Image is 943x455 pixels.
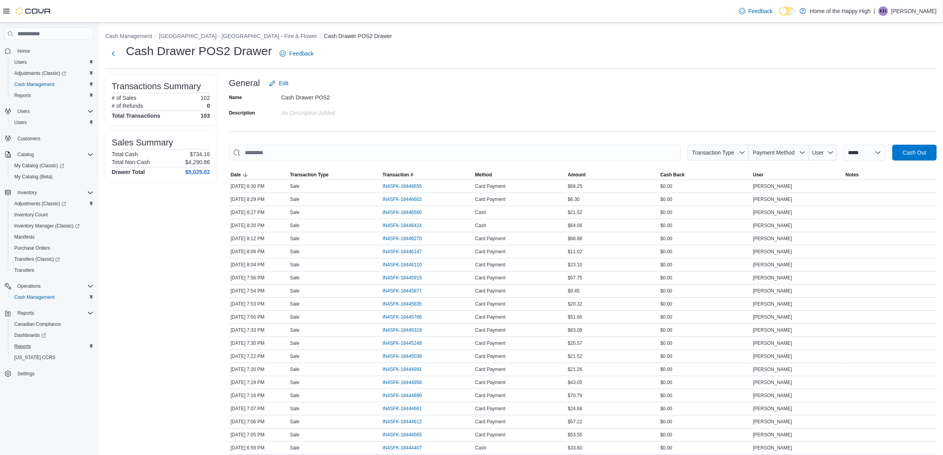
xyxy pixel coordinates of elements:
[383,273,430,283] button: IN4SFK-18445915
[8,220,97,231] a: Inventory Manager (Classic)
[383,419,422,425] span: IN4SFK-18444612
[8,341,97,352] button: Reports
[383,392,422,399] span: IN4SFK-18444890
[566,170,659,180] button: Amount
[289,50,313,57] span: Feedback
[11,80,57,89] a: Cash Management
[568,353,583,359] span: $21.52
[11,353,59,362] a: [US_STATE] CCRS
[8,90,97,101] button: Reports
[8,171,97,182] button: My Catalog (Beta)
[229,182,288,191] div: [DATE] 8:30 PM
[17,48,30,54] span: Home
[290,249,299,255] p: Sale
[475,172,492,178] span: Method
[659,182,751,191] div: $0.00
[568,340,583,346] span: $20.57
[288,170,381,180] button: Transaction Type
[2,308,97,319] button: Reports
[659,352,751,361] div: $0.00
[14,107,33,116] button: Users
[112,113,160,119] h4: Total Transactions
[14,81,54,88] span: Cash Management
[290,353,299,359] p: Sale
[229,110,255,116] label: Description
[383,275,422,281] span: IN4SFK-18445915
[383,222,422,229] span: IN4SFK-18446424
[660,172,684,178] span: Cash Back
[751,170,844,180] button: User
[383,234,430,243] button: IN4SFK-18446270
[229,260,288,270] div: [DATE] 8:04 PM
[383,366,422,373] span: IN4SFK-18444991
[383,404,430,413] button: IN4SFK-18444661
[8,265,97,276] button: Transfers
[229,94,242,101] label: Name
[17,310,34,316] span: Reports
[383,352,430,361] button: IN4SFK-18445038
[11,221,93,231] span: Inventory Manager (Classic)
[2,187,97,198] button: Inventory
[11,210,51,220] a: Inventory Count
[383,299,430,309] button: IN4SFK-18445835
[8,57,97,68] button: Users
[11,91,34,100] a: Reports
[11,172,56,182] a: My Catalog (Beta)
[383,208,430,217] button: IN4SFK-18446560
[126,43,272,59] h1: Cash Drawer POS2 Drawer
[14,294,54,300] span: Cash Management
[14,134,93,143] span: Customers
[229,170,288,180] button: Date
[11,266,37,275] a: Transfers
[229,312,288,322] div: [DATE] 7:50 PM
[14,92,31,99] span: Reports
[17,136,40,142] span: Customers
[11,199,69,208] a: Adjustments (Classic)
[229,338,288,348] div: [DATE] 7:30 PM
[779,7,796,15] input: Dark Mode
[14,308,93,318] span: Reports
[475,340,506,346] span: Card Payment
[892,145,937,161] button: Cash Out
[14,212,48,218] span: Inventory Count
[891,6,937,16] p: [PERSON_NAME]
[475,235,506,242] span: Card Payment
[383,183,422,189] span: IN4SFK-18446655
[229,145,681,161] input: This is a search bar. As you type, the results lower in the page will automatically filter.
[568,183,583,189] span: $68.25
[14,369,93,379] span: Settings
[14,369,38,379] a: Settings
[475,183,506,189] span: Card Payment
[276,46,316,61] a: Feedback
[383,312,430,322] button: IN4SFK-18445766
[383,172,413,178] span: Transaction #
[753,222,792,229] span: [PERSON_NAME]
[229,286,288,296] div: [DATE] 7:54 PM
[290,275,299,281] p: Sale
[383,379,422,386] span: IN4SFK-18444958
[753,262,792,268] span: [PERSON_NAME]
[14,281,44,291] button: Operations
[11,254,93,264] span: Transfers (Classic)
[14,188,93,197] span: Inventory
[659,286,751,296] div: $0.00
[229,221,288,230] div: [DATE] 8:20 PM
[810,6,871,16] p: Home of the Happy High
[8,330,97,341] a: Dashboards
[383,338,430,348] button: IN4SFK-18445248
[475,327,506,333] span: Card Payment
[8,254,97,265] a: Transfers (Classic)
[475,262,506,268] span: Card Payment
[17,371,34,377] span: Settings
[14,256,60,262] span: Transfers (Classic)
[8,319,97,330] button: Canadian Compliance
[190,151,210,157] p: $734.16
[880,6,887,16] span: KH
[17,189,37,196] span: Inventory
[14,308,37,318] button: Reports
[878,6,888,16] div: Kathleen Hess
[11,232,38,242] a: Manifests
[8,231,97,243] button: Manifests
[266,75,291,91] button: Edit
[112,82,201,91] h3: Transactions Summary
